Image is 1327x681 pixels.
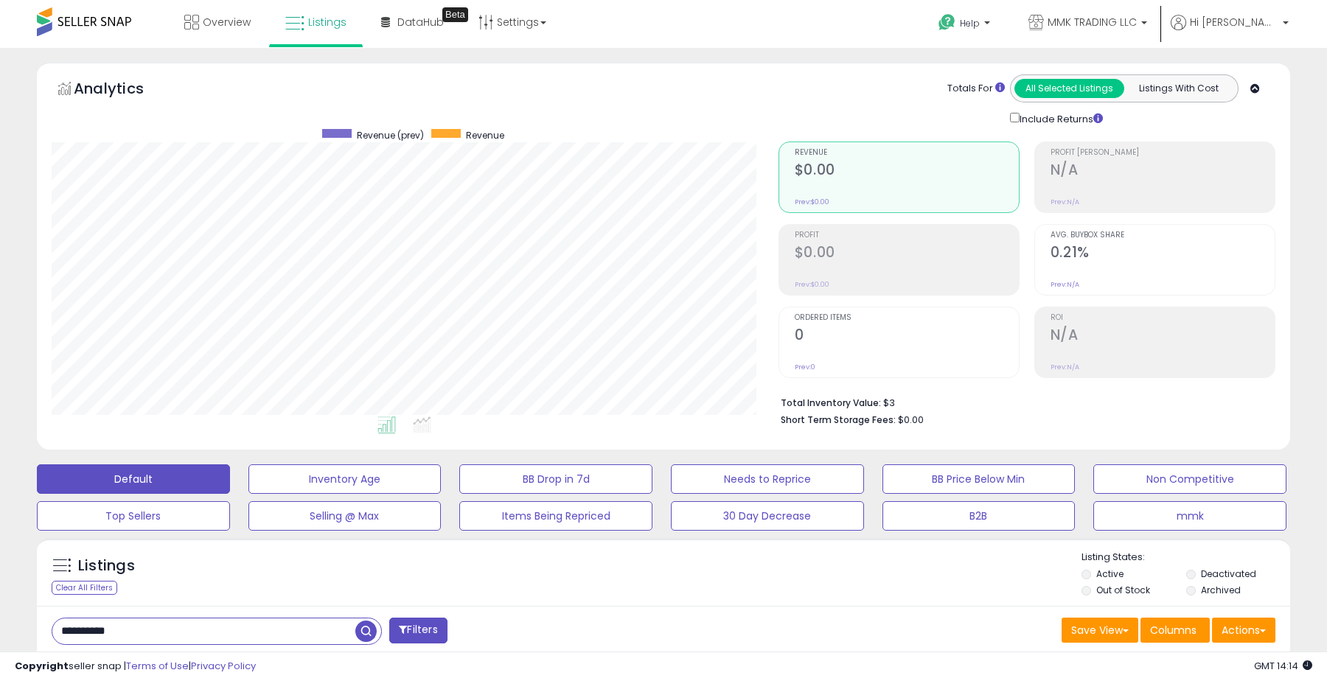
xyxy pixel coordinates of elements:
[671,501,864,531] button: 30 Day Decrease
[1048,15,1137,29] span: MMK TRADING LLC
[52,581,117,595] div: Clear All Filters
[1051,314,1275,322] span: ROI
[1062,618,1138,643] button: Save View
[126,659,189,673] a: Terms of Use
[795,363,815,371] small: Prev: 0
[308,15,346,29] span: Listings
[1082,551,1289,565] p: Listing States:
[1150,623,1197,638] span: Columns
[1201,567,1256,580] label: Deactivated
[795,231,1019,240] span: Profit
[15,660,256,674] div: seller snap | |
[203,15,251,29] span: Overview
[15,659,69,673] strong: Copyright
[1051,244,1275,264] h2: 0.21%
[1051,231,1275,240] span: Avg. Buybox Share
[1014,79,1124,98] button: All Selected Listings
[795,149,1019,157] span: Revenue
[947,82,1005,96] div: Totals For
[960,17,980,29] span: Help
[1190,15,1278,29] span: Hi [PERSON_NAME]
[357,129,424,142] span: Revenue (prev)
[1051,161,1275,181] h2: N/A
[459,464,652,494] button: BB Drop in 7d
[1096,584,1150,596] label: Out of Stock
[781,413,896,426] b: Short Term Storage Fees:
[1254,659,1312,673] span: 2025-10-8 14:14 GMT
[1051,363,1079,371] small: Prev: N/A
[795,244,1019,264] h2: $0.00
[37,501,230,531] button: Top Sellers
[459,501,652,531] button: Items Being Repriced
[671,464,864,494] button: Needs to Reprice
[795,198,829,206] small: Prev: $0.00
[898,413,924,427] span: $0.00
[442,7,468,22] div: Tooltip anchor
[1124,79,1233,98] button: Listings With Cost
[938,13,956,32] i: Get Help
[397,15,444,29] span: DataHub
[1201,584,1241,596] label: Archived
[78,556,135,576] h5: Listings
[795,326,1019,346] h2: 0
[1096,567,1124,580] label: Active
[1212,618,1275,643] button: Actions
[248,464,442,494] button: Inventory Age
[74,78,173,102] h5: Analytics
[999,110,1121,127] div: Include Returns
[1140,618,1210,643] button: Columns
[37,464,230,494] button: Default
[1171,15,1289,48] a: Hi [PERSON_NAME]
[389,618,447,643] button: Filters
[1051,280,1079,289] small: Prev: N/A
[781,393,1264,411] li: $3
[795,314,1019,322] span: Ordered Items
[1093,464,1286,494] button: Non Competitive
[191,659,256,673] a: Privacy Policy
[882,464,1076,494] button: BB Price Below Min
[1093,501,1286,531] button: mmk
[1051,149,1275,157] span: Profit [PERSON_NAME]
[466,129,504,142] span: Revenue
[1051,198,1079,206] small: Prev: N/A
[248,501,442,531] button: Selling @ Max
[927,2,1005,48] a: Help
[781,397,881,409] b: Total Inventory Value:
[882,501,1076,531] button: B2B
[1051,326,1275,346] h2: N/A
[795,280,829,289] small: Prev: $0.00
[795,161,1019,181] h2: $0.00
